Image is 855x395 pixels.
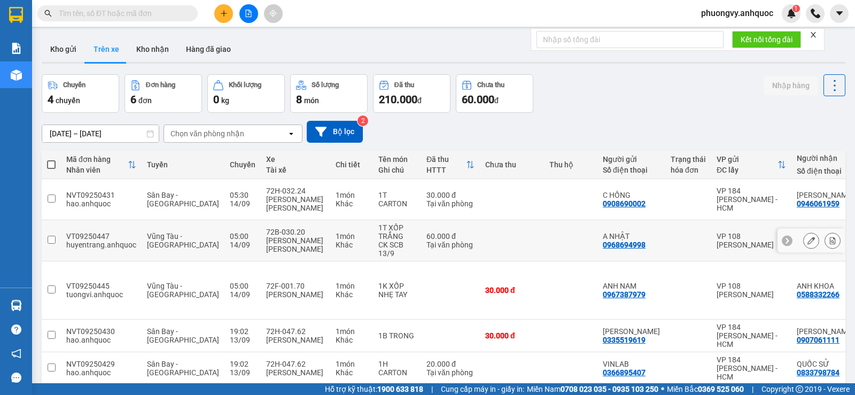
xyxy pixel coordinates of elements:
[764,76,818,95] button: Nhập hàng
[485,160,539,169] div: Chưa thu
[42,74,119,113] button: Chuyến4chuyến
[230,241,255,249] div: 14/09
[325,383,423,395] span: Hỗ trợ kỹ thuật:
[287,129,296,138] svg: open
[603,191,660,199] div: C HỒNG
[378,166,416,174] div: Ghi chú
[603,282,660,290] div: ANH NAM
[230,282,255,290] div: 05:00
[394,81,414,89] div: Đã thu
[336,191,368,199] div: 1 món
[312,81,339,89] div: Số lượng
[794,5,798,12] span: 1
[266,155,325,164] div: Xe
[336,282,368,290] div: 1 món
[787,9,796,18] img: icon-new-feature
[717,282,786,299] div: VP 108 [PERSON_NAME]
[717,355,786,381] div: VP 184 [PERSON_NAME] - HCM
[494,96,499,105] span: đ
[717,187,786,212] div: VP 184 [PERSON_NAME] - HCM
[603,327,660,336] div: CHI TRANG
[336,232,368,241] div: 1 món
[377,385,423,393] strong: 1900 633 818
[266,336,325,344] div: [PERSON_NAME]
[221,96,229,105] span: kg
[66,241,136,249] div: huyentrang.anhquoc
[266,166,325,174] div: Tài xế
[266,290,325,299] div: [PERSON_NAME]
[797,327,854,336] div: HOÀNG ANH
[266,360,325,368] div: 72H-047.62
[426,241,475,249] div: Tại văn phòng
[426,360,475,368] div: 20.000 đ
[11,373,21,383] span: message
[711,151,791,179] th: Toggle SortBy
[9,10,26,21] span: Gửi:
[336,290,368,299] div: Khác
[378,290,416,299] div: NHẸ TAY
[102,35,224,48] div: A TRỌNG
[230,290,255,299] div: 14/09
[230,327,255,336] div: 19:02
[207,74,285,113] button: Khối lượng0kg
[378,155,416,164] div: Tên món
[269,10,277,17] span: aim
[603,360,660,368] div: VINLAB
[426,199,475,208] div: Tại văn phòng
[603,290,646,299] div: 0967387979
[11,324,21,335] span: question-circle
[661,387,664,391] span: ⚪️
[85,36,128,62] button: Trên xe
[11,348,21,359] span: notification
[603,199,646,208] div: 0908690002
[59,7,185,19] input: Tìm tên, số ĐT hoặc mã đơn
[378,241,416,258] div: CK SCB 13/9
[693,6,782,20] span: phuongvy.anhquoc
[835,9,844,18] span: caret-down
[426,368,475,377] div: Tại văn phòng
[797,154,854,162] div: Người nhận
[11,69,22,81] img: warehouse-icon
[441,383,524,395] span: Cung cấp máy in - giấy in:
[797,191,854,199] div: KIM CHI
[11,300,22,311] img: warehouse-icon
[66,290,136,299] div: tuongvi.anhquoc
[230,199,255,208] div: 14/09
[603,166,660,174] div: Số điện thoại
[797,282,854,290] div: ANH KHOA
[797,336,840,344] div: 0907061111
[66,199,136,208] div: hao.anhquoc
[603,368,646,377] div: 0366895407
[336,327,368,336] div: 1 món
[527,383,658,395] span: Miền Nam
[170,128,244,139] div: Chọn văn phòng nhận
[336,199,368,208] div: Khác
[741,34,792,45] span: Kết nối tổng đài
[266,195,325,212] div: [PERSON_NAME] [PERSON_NAME]
[698,385,744,393] strong: 0369 525 060
[230,360,255,368] div: 19:02
[138,96,152,105] span: đơn
[130,93,136,106] span: 6
[63,81,85,89] div: Chuyến
[336,368,368,377] div: Khác
[220,10,228,17] span: plus
[336,160,368,169] div: Chi tiết
[373,74,450,113] button: Đã thu210.000đ
[830,4,849,23] button: caret-down
[266,228,325,236] div: 72B-030.20
[11,43,22,54] img: solution-icon
[752,383,753,395] span: |
[797,167,854,175] div: Số điện thoại
[266,282,325,290] div: 72F-001.70
[66,166,128,174] div: Nhân viên
[717,232,786,249] div: VP 108 [PERSON_NAME]
[125,74,202,113] button: Đơn hàng6đơn
[56,96,80,105] span: chuyến
[336,360,368,368] div: 1 món
[230,191,255,199] div: 05:30
[462,93,494,106] span: 60.000
[66,360,136,368] div: NVT09250429
[66,336,136,344] div: hao.anhquoc
[214,4,233,23] button: plus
